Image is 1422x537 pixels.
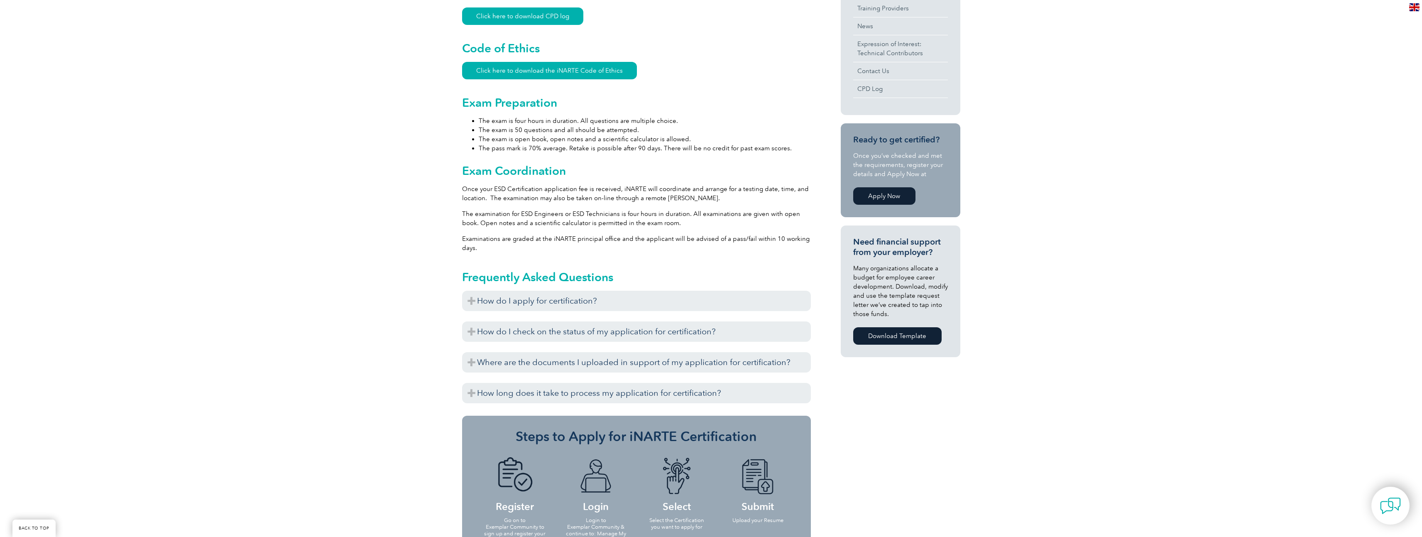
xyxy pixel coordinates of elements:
img: icon-blue-laptop-male.png [573,457,619,495]
h3: How do I check on the status of my application for certification? [462,321,811,342]
p: The examination for ESD Engineers or ESD Technicians is four hours in duration. All examinations ... [462,209,811,228]
p: Once your ESD Certification application fee is received, iNARTE will coordinate and arrange for a... [462,184,811,203]
a: News [853,17,948,35]
a: Click here to download the iNARTE Code of Ethics [462,62,637,79]
a: Apply Now [853,187,915,205]
p: Upload your Resume [726,517,790,524]
img: icon-blue-finger-button.png [654,457,700,495]
h2: Exam Preparation [462,96,811,109]
h4: Submit [726,457,790,511]
a: Expression of Interest:Technical Contributors [853,35,948,62]
p: Many organizations allocate a budget for employee career development. Download, modify and use th... [853,264,948,319]
img: icon-blue-doc-tick.png [492,457,538,495]
li: The exam is open book, open notes and a scientific calculator is allowed. [479,135,811,144]
li: The exam is 50 questions and all should be attempted. [479,125,811,135]
p: Once you’ve checked and met the requirements, register your details and Apply Now at [853,151,948,179]
img: contact-chat.png [1380,495,1401,516]
h4: Login [564,457,628,511]
li: The pass mark is 70% average. Retake is possible after 90 days. There will be no credit for past ... [479,144,811,153]
img: en [1409,3,1420,11]
h2: Exam Coordination [462,164,811,177]
h3: Where are the documents I uploaded in support of my application for certification? [462,352,811,373]
h3: Need financial support from your employer? [853,237,948,257]
h4: Register [483,457,547,511]
li: The exam is four hours in duration. All questions are multiple choice. [479,116,811,125]
a: CPD Log [853,80,948,98]
a: Download Template [853,327,942,345]
img: icon-blue-doc-arrow.png [735,457,781,495]
h4: Select [645,457,709,511]
p: Select the Certification you want to apply for [645,517,709,530]
h2: Code of Ethics [462,42,811,55]
h2: Frequently Asked Questions [462,270,811,284]
h3: Steps to Apply for iNARTE Certification [475,428,798,445]
h3: Ready to get certified? [853,135,948,145]
a: Click here to download CPD log [462,7,583,25]
p: Examinations are graded at the iNARTE principal office and the applicant will be advised of a pas... [462,234,811,253]
h3: How long does it take to process my application for certification? [462,383,811,403]
a: Contact Us [853,62,948,80]
a: BACK TO TOP [12,520,56,537]
h3: How do I apply for certification? [462,291,811,311]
